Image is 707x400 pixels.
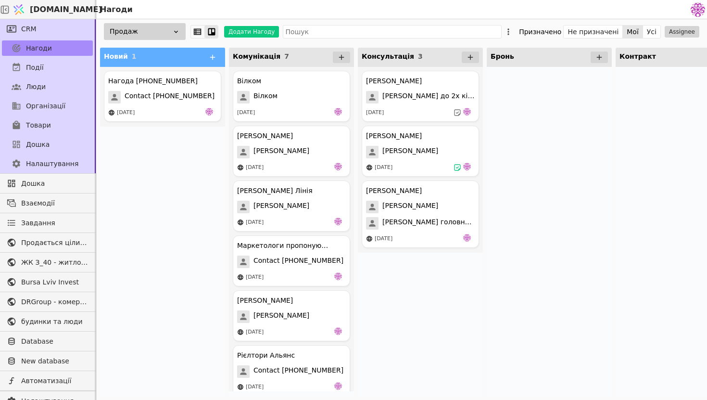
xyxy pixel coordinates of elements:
a: Дошка [2,137,93,152]
div: [DATE] [117,109,135,117]
div: [DATE] [246,164,264,172]
img: de [463,234,471,242]
span: [PERSON_NAME] [253,146,309,158]
div: [PERSON_NAME] [366,76,422,86]
img: de [205,108,213,116]
img: de [334,108,342,116]
img: Logo [12,0,26,19]
div: [PERSON_NAME] Лінія [237,186,313,196]
span: Продається цілий будинок [PERSON_NAME] нерухомість [21,238,88,248]
input: Пошук [283,25,502,39]
img: online-store.svg [237,384,244,390]
div: Маркетологи пропонують співпрацю [237,241,328,251]
h2: Нагоди [96,4,133,15]
div: Призначено [519,25,561,39]
button: Усі [643,25,660,39]
div: Вілком [237,76,261,86]
button: Не призначені [564,25,623,39]
span: Вілком [253,91,278,103]
div: [DATE] [246,383,264,391]
img: de [334,163,342,170]
div: Рієлтори Альянс [237,350,295,361]
span: Товари [26,120,51,130]
img: online-store.svg [108,109,115,116]
img: 137b5da8a4f5046b86490006a8dec47a [691,2,705,17]
a: Автоматизації [2,373,93,388]
a: Дошка [2,176,93,191]
img: online-store.svg [237,329,244,335]
div: [DATE] [246,219,264,227]
img: online-store.svg [237,274,244,281]
div: [DATE] [246,273,264,282]
a: [DOMAIN_NAME] [10,0,96,19]
a: Товари [2,117,93,133]
span: [PERSON_NAME] [253,310,309,323]
button: Додати Нагоду [224,26,279,38]
span: Люди [26,82,46,92]
span: Контракт [619,52,656,60]
div: [PERSON_NAME][PERSON_NAME][DATE]de [362,126,479,177]
img: de [334,327,342,335]
div: [DATE] [246,328,264,336]
div: [PERSON_NAME][PERSON_NAME][DATE]de [233,126,350,177]
div: [PERSON_NAME] [366,186,422,196]
span: CRM [21,24,37,34]
img: online-store.svg [366,235,373,242]
div: [PERSON_NAME] [237,131,293,141]
a: ЖК З_40 - житлова та комерційна нерухомість класу Преміум [2,255,93,270]
span: Організації [26,101,65,111]
span: Автоматизації [21,376,88,386]
span: DRGroup - комерційна нерухоомість [21,297,88,307]
a: Взаємодії [2,195,93,211]
div: Рієлтори АльянсContact [PHONE_NUMBER][DATE]de [233,345,350,396]
span: [PERSON_NAME] [253,201,309,213]
span: Дошка [21,179,88,189]
span: Дошка [26,140,50,150]
div: Продаж [104,23,186,40]
div: [PERSON_NAME][PERSON_NAME][DATE]de [233,290,350,341]
span: Нагоди [26,43,52,53]
div: [PERSON_NAME] [366,131,422,141]
div: [PERSON_NAME] [237,296,293,306]
span: Database [21,336,88,347]
a: Продається цілий будинок [PERSON_NAME] нерухомість [2,235,93,250]
button: Мої [623,25,643,39]
img: de [334,218,342,225]
div: Нагода [PHONE_NUMBER] [108,76,198,86]
span: Події [26,63,44,73]
span: Contact [PHONE_NUMBER] [253,256,343,268]
span: Взаємодії [21,198,88,208]
span: [PERSON_NAME] до 2х кімнатної [382,91,475,103]
a: Події [2,60,93,75]
a: New database [2,353,93,369]
div: [PERSON_NAME][PERSON_NAME][PERSON_NAME] головний номер[DATE]de [362,181,479,248]
div: [DATE] [375,164,392,172]
span: ЖК З_40 - житлова та комерційна нерухомість класу Преміум [21,258,88,268]
a: Завдання [2,215,93,231]
div: [DATE] [375,235,392,243]
img: de [463,108,471,116]
a: Bursa Lviv Invest [2,274,93,290]
div: [DATE] [237,109,255,117]
span: Завдання [21,218,55,228]
a: Організації [2,98,93,114]
span: Комунікація [233,52,280,60]
span: Contact [PHONE_NUMBER] [125,91,215,103]
a: будинки та люди [2,314,93,329]
span: [PERSON_NAME] головний номер [382,217,475,230]
img: online-store.svg [237,219,244,226]
span: [DOMAIN_NAME] [30,4,102,15]
span: Бронь [491,52,514,60]
span: 1 [132,52,137,60]
span: [PERSON_NAME] [382,146,438,158]
span: [PERSON_NAME] [382,201,438,213]
span: Новий [104,52,128,60]
a: CRM [2,21,93,37]
div: Маркетологи пропонують співпрацюContact [PHONE_NUMBER][DATE]de [233,235,350,286]
div: [PERSON_NAME] Лінія[PERSON_NAME][DATE]de [233,181,350,232]
span: Налаштування [26,159,78,169]
a: Нагоди [2,40,93,56]
img: de [334,272,342,280]
span: будинки та люди [21,317,88,327]
button: Assignee [665,26,699,38]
